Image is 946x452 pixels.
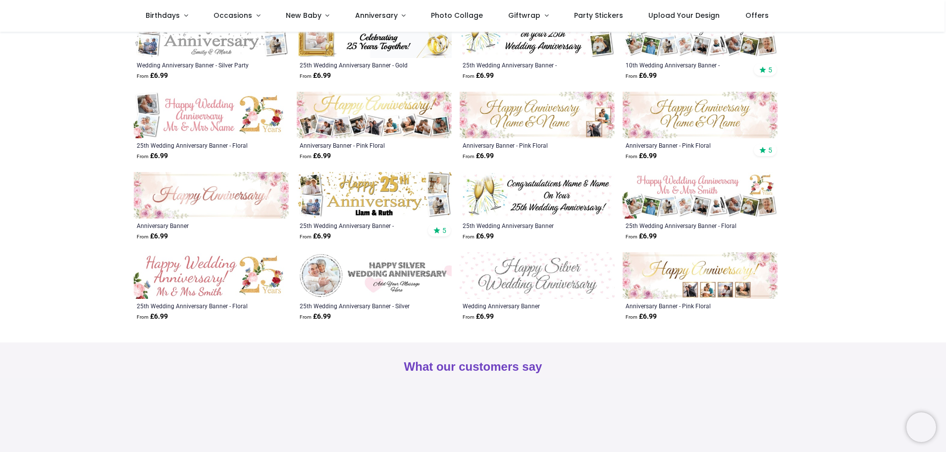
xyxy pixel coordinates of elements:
[431,10,483,20] span: Photo Collage
[768,65,772,74] span: 5
[137,231,168,241] strong: £ 6.99
[463,141,582,149] a: Anniversary Banner - Pink Floral
[626,314,637,320] span: From
[137,141,256,149] a: 25th Wedding Anniversary Banner - Floral Design
[623,172,778,219] img: Personalised 25th Wedding Anniversary Banner - Floral Design - 9 Photo Upload
[137,302,256,310] a: 25th Wedding Anniversary Banner - Floral Design
[286,10,321,20] span: New Baby
[134,358,812,375] h2: What our customers say
[574,10,623,20] span: Party Stickers
[300,302,419,310] a: 25th Wedding Anniversary Banner - Silver
[300,154,312,159] span: From
[508,10,540,20] span: Giftwrap
[626,154,637,159] span: From
[137,314,149,320] span: From
[463,302,582,310] a: Wedding Anniversary Banner
[626,151,657,161] strong: £ 6.99
[906,412,936,442] iframe: Brevo live chat
[300,314,312,320] span: From
[626,231,657,241] strong: £ 6.99
[626,71,657,81] strong: £ 6.99
[134,92,289,138] img: Personalised 25th Wedding Anniversary Banner - Floral Design - 2 Photo Upload & Custom Text
[137,154,149,159] span: From
[297,252,452,299] img: Personalised 25th Wedding Anniversary Banner - Silver - 1 Photo upload
[213,10,252,20] span: Occasions
[460,92,615,138] img: Personalised Anniversary Banner - Pink Floral - Custom Text & 2 Photos
[623,92,778,138] img: Personalised Anniversary Banner - Pink Floral - Custom Name
[463,231,494,241] strong: £ 6.99
[745,10,769,20] span: Offers
[648,10,720,20] span: Upload Your Design
[626,302,745,310] a: Anniversary Banner - Pink Floral
[300,141,419,149] a: Anniversary Banner - Pink Floral
[626,73,637,79] span: From
[300,312,331,322] strong: £ 6.99
[442,226,446,235] span: 5
[146,10,180,20] span: Birthdays
[463,222,582,229] a: 25th Wedding Anniversary Banner
[137,61,256,69] a: Wedding Anniversary Banner - Silver Party Design
[300,222,419,229] a: 25th Wedding Anniversary Banner - Celebration Design
[623,11,778,58] img: Personalised 10th Wedding Anniversary Banner - Champagne Design - 9 Photo Upload
[460,172,615,219] img: 25th Wedding Anniversary Banner - Champagne Design
[300,73,312,79] span: From
[626,234,637,239] span: From
[626,141,745,149] a: Anniversary Banner - Pink Floral
[463,312,494,322] strong: £ 6.99
[300,61,419,69] a: 25th Wedding Anniversary Banner - Gold Rings
[297,172,452,219] img: Personalised 25th Wedding Anniversary Banner - Celebration Design - Custom Text & 4 Photo Upload
[134,252,289,299] img: Personalised 25th Wedding Anniversary Banner - Floral Design - Custom Text
[300,234,312,239] span: From
[137,312,168,322] strong: £ 6.99
[768,146,772,155] span: 5
[137,73,149,79] span: From
[460,252,615,299] img: Happy Wedding Anniversary Banner - Silver
[463,154,474,159] span: From
[355,10,398,20] span: Anniversary
[137,151,168,161] strong: £ 6.99
[297,92,452,138] img: Personalised Anniversary Banner - Pink Floral - 9 Photo Upload
[626,222,745,229] a: 25th Wedding Anniversary Banner - Floral Design
[300,151,331,161] strong: £ 6.99
[463,61,582,69] a: 25th Wedding Anniversary Banner - Champagne Design
[137,222,256,229] a: Anniversary Banner
[137,71,168,81] strong: £ 6.99
[134,11,289,58] img: Personalised Wedding Anniversary Banner - Silver Party Design - Custom Text & 4 Photo Upload
[463,314,474,320] span: From
[137,234,149,239] span: From
[460,11,615,58] img: Personalised 25th Wedding Anniversary Banner - Champagne Design - 2 Photo Upload
[297,11,452,58] img: Personalised 25th Wedding Anniversary Banner - Gold Rings - Custom Name & 1 Photo Upload
[463,234,474,239] span: From
[626,61,745,69] a: 10th Wedding Anniversary Banner - Champagne Design
[463,73,474,79] span: From
[463,71,494,81] strong: £ 6.99
[623,252,778,299] img: Personalised Anniversary Banner - Pink Floral - 4 Photo Upload
[134,172,289,219] img: Happy Anniversary Banner - Pink Floral
[626,312,657,322] strong: £ 6.99
[300,231,331,241] strong: £ 6.99
[463,151,494,161] strong: £ 6.99
[300,71,331,81] strong: £ 6.99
